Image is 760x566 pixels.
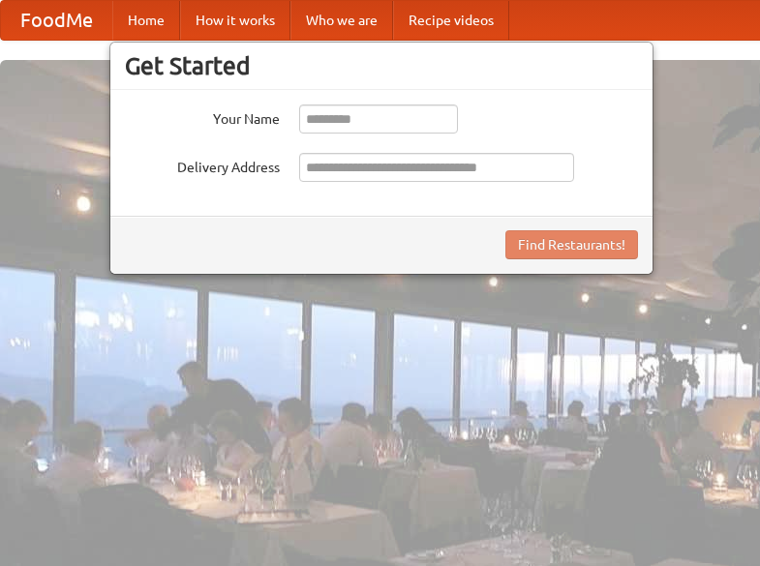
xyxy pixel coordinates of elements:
[393,1,509,40] a: Recipe videos
[1,1,112,40] a: FoodMe
[505,230,638,259] button: Find Restaurants!
[180,1,290,40] a: How it works
[112,1,180,40] a: Home
[290,1,393,40] a: Who we are
[125,104,280,129] label: Your Name
[125,153,280,177] label: Delivery Address
[125,51,638,80] h3: Get Started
